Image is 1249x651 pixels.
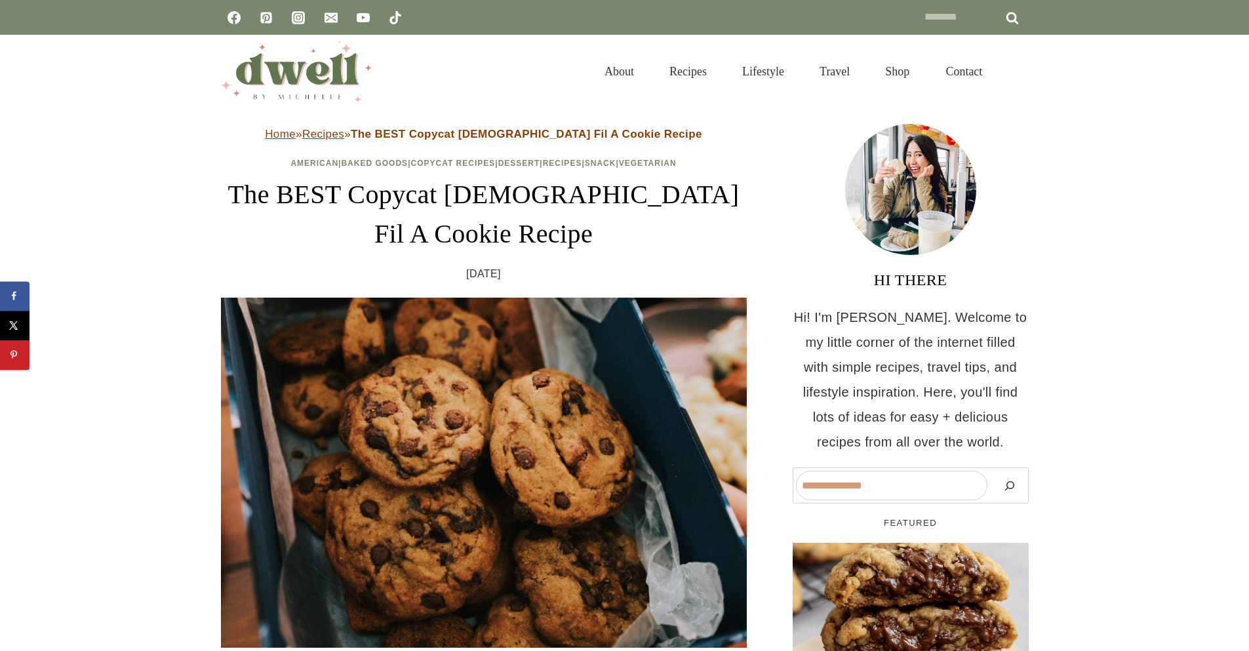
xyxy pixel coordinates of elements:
a: Email [318,5,344,31]
p: Hi! I'm [PERSON_NAME]. Welcome to my little corner of the internet filled with simple recipes, tr... [793,305,1029,454]
a: About [587,49,652,94]
a: Vegetarian [619,159,677,168]
a: American [290,159,338,168]
a: Facebook [221,5,247,31]
a: Shop [867,49,927,94]
a: Contact [928,49,1000,94]
a: Home [265,128,296,140]
h5: FEATURED [793,517,1029,530]
time: [DATE] [466,264,501,284]
button: Search [994,471,1025,500]
a: Copycat Recipes [411,159,496,168]
a: YouTube [350,5,376,31]
img: DWELL by michelle [221,41,372,102]
nav: Primary Navigation [587,49,999,94]
a: Dessert [498,159,540,168]
h3: HI THERE [793,268,1029,292]
a: Recipes [543,159,582,168]
a: Travel [802,49,867,94]
a: Recipes [302,128,344,140]
a: Instagram [285,5,311,31]
a: Recipes [652,49,724,94]
a: TikTok [382,5,408,31]
h1: The BEST Copycat [DEMOGRAPHIC_DATA] Fil A Cookie Recipe [221,175,747,254]
strong: The BEST Copycat [DEMOGRAPHIC_DATA] Fil A Cookie Recipe [351,128,702,140]
button: View Search Form [1006,60,1029,83]
a: Baked Goods [341,159,408,168]
a: Snack [585,159,616,168]
span: » » [265,128,702,140]
img: Chick Fil A Cookie homemade [221,298,747,648]
a: Pinterest [253,5,279,31]
a: Lifestyle [724,49,802,94]
span: | | | | | | [290,159,676,168]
